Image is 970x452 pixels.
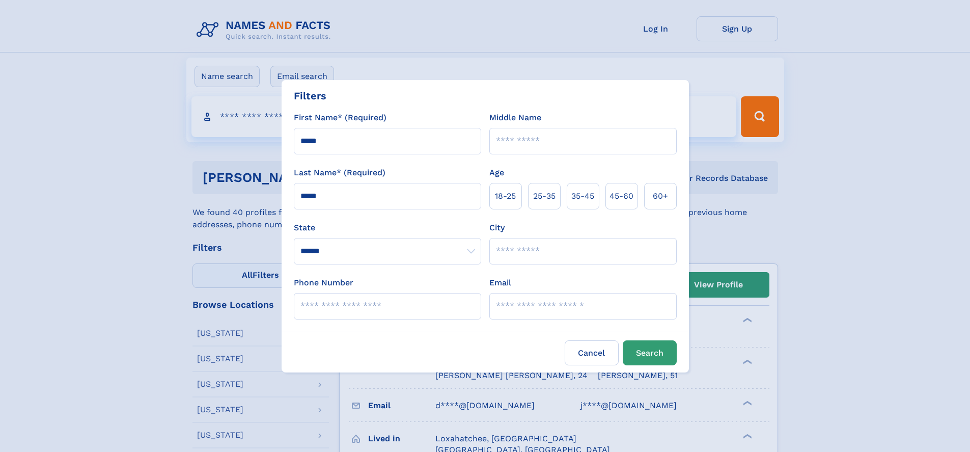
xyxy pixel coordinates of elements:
[294,112,386,124] label: First Name* (Required)
[653,190,668,202] span: 60+
[294,88,326,103] div: Filters
[623,340,677,365] button: Search
[489,112,541,124] label: Middle Name
[294,167,385,179] label: Last Name* (Required)
[533,190,556,202] span: 25‑35
[489,277,511,289] label: Email
[294,222,481,234] label: State
[489,222,505,234] label: City
[565,340,619,365] label: Cancel
[294,277,353,289] label: Phone Number
[609,190,633,202] span: 45‑60
[495,190,516,202] span: 18‑25
[489,167,504,179] label: Age
[571,190,594,202] span: 35‑45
